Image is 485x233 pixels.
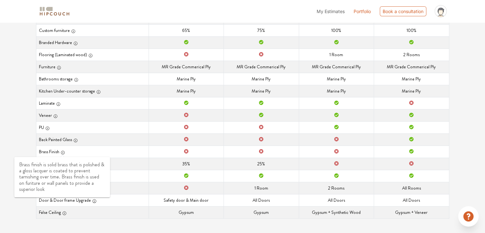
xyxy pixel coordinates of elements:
td: Marine Ply [224,85,299,97]
td: Marine Ply [374,73,449,85]
td: All Doors [299,194,374,206]
a: Portfolio [354,8,371,15]
td: Safety door & Main door [149,194,224,206]
th: Laminate [36,97,149,109]
td: 65% [149,24,224,36]
td: 100% [299,24,374,36]
td: Marine Ply [374,85,449,97]
th: Flooring (Laminated wood) [36,49,149,61]
th: Kitchen Under-counter storage [36,85,149,97]
th: Custom furniture [36,24,149,36]
td: 2 Rooms [374,49,449,61]
td: All Doors [374,194,449,206]
td: Marine Ply [299,73,374,85]
td: MR Grade Commerical Ply [374,61,449,73]
td: Marine Ply [299,85,374,97]
th: Veneer [36,109,149,121]
span: logo-horizontal.svg [39,4,70,19]
td: MR Grade Commerical Ply [224,61,299,73]
th: Furniture [36,61,149,73]
td: Gypsum [224,206,299,218]
th: False Ceiling [36,206,149,218]
td: Marine Ply [149,73,224,85]
td: 1 Room [224,182,299,194]
td: Gypsum [149,206,224,218]
th: Bathrooms storage [36,73,149,85]
td: All Rooms [374,182,449,194]
span: Brass finish is solid brass that is polished & a gloss lacquer is coated to prevent tarnishing ov... [19,161,104,193]
div: Book a consultation [380,6,426,16]
th: Back Painted Glass [36,133,149,146]
td: MR Grade Commerical Ply [299,61,374,73]
span: My Estimates [317,9,345,14]
td: Marine Ply [149,85,224,97]
td: 2 Rooms [299,182,374,194]
td: 75% [224,24,299,36]
img: logo-horizontal.svg [39,6,70,17]
td: 35% [149,158,224,170]
th: PU [36,121,149,133]
td: All Doors [224,194,299,206]
td: MR Grade Commerical Ply [149,61,224,73]
td: Marine Ply [224,73,299,85]
td: 100% [374,24,449,36]
td: 25% [224,158,299,170]
td: Gypsum + Synthetic Wood [299,206,374,218]
td: Gypsum + Veneer [374,206,449,218]
td: 1 Room [299,49,374,61]
th: Branded Hardware [36,36,149,49]
th: Brass Finish [36,146,149,158]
